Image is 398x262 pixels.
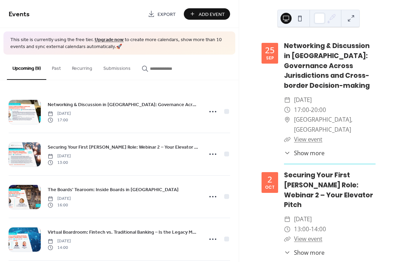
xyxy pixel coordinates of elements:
span: 13:00 [48,159,71,166]
button: ​Show more [284,248,324,257]
a: Virtual Boardroom: Fintech vs. Traditional Banking – Is the Legacy Model Still Viable? [48,228,199,236]
a: View event [294,235,322,243]
div: ​ [284,224,291,234]
a: Securing Your First [PERSON_NAME] Role: Webinar 2 – Your Elevator Pitch [284,170,373,209]
button: Past [46,55,66,79]
div: ​ [284,248,291,257]
button: Recurring [66,55,98,79]
div: 25 [265,46,275,54]
span: Events [9,8,30,21]
button: Upcoming (9) [7,55,46,80]
span: Virtual Boardroom: Fintech vs. Traditional Banking – Is the Legacy Model Still Viable? [48,229,199,236]
span: 17:00 [48,117,71,123]
span: 16:00 [48,202,71,208]
div: ​ [284,149,291,157]
span: 14:00 [311,224,326,234]
span: This site is currently using the free tier. to create more calendars, show more than 10 events an... [10,37,228,50]
span: - [309,224,311,234]
span: [GEOGRAPHIC_DATA], [GEOGRAPHIC_DATA] [294,115,376,134]
span: [DATE] [48,196,71,202]
span: Add Event [199,11,225,18]
a: View event [294,135,322,143]
span: Show more [294,149,324,157]
button: Add Event [184,8,230,20]
button: Submissions [98,55,136,79]
div: ​ [284,95,291,105]
span: 14:00 [48,244,71,251]
span: - [309,105,311,115]
span: Securing Your First [PERSON_NAME] Role: Webinar 2 – Your Elevator Pitch [48,144,199,151]
a: Upgrade now [95,35,124,45]
div: ​ [284,105,291,115]
a: Networking & Discussion in [GEOGRAPHIC_DATA]: Governance Across Jurisdictions and Cross-border De... [284,41,370,90]
span: [DATE] [48,111,71,117]
div: 2 [267,175,272,184]
span: Show more [294,248,324,257]
a: Export [143,8,181,20]
span: [DATE] [294,95,312,105]
div: ​ [284,134,291,144]
span: Export [158,11,176,18]
div: ​ [284,214,291,224]
a: Securing Your First [PERSON_NAME] Role: Webinar 2 – Your Elevator Pitch [48,143,199,151]
a: Networking & Discussion in [GEOGRAPHIC_DATA]: Governance Across Jurisdictions and Cross-border De... [48,101,199,109]
div: ​ [284,115,291,125]
div: Sep [266,56,274,60]
span: 20:00 [311,105,326,115]
span: [DATE] [48,153,71,159]
a: The Boards' Tearoom: Inside Boards in [GEOGRAPHIC_DATA] [48,186,179,194]
span: 17:00 [294,105,309,115]
span: [DATE] [294,214,312,224]
span: 13:00 [294,224,309,234]
button: ​Show more [284,149,324,157]
div: ​ [284,234,291,244]
div: Oct [265,185,275,189]
span: [DATE] [48,238,71,244]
